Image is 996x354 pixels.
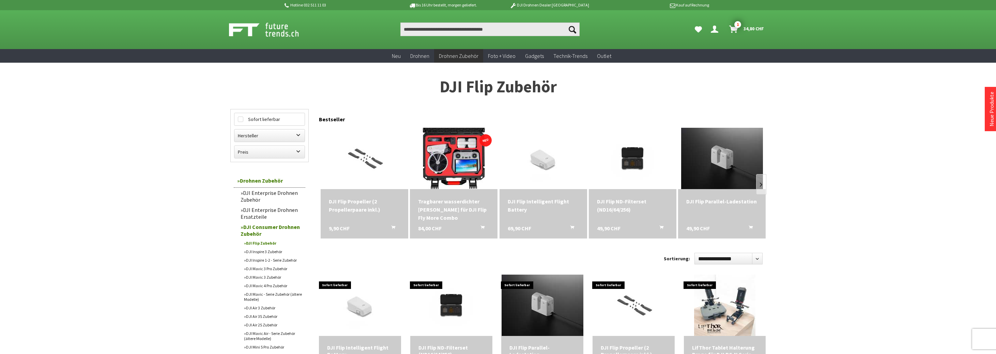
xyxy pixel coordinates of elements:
button: Suchen [565,22,580,36]
div: DJI Flip ND-Filterset (ND16/64/256) [597,197,668,214]
a: Foto + Video [483,49,520,63]
span: Drohnen [410,52,429,59]
button: In den Warenkorb [740,224,757,233]
button: In den Warenkorb [562,224,578,233]
button: In den Warenkorb [651,224,668,233]
a: DJI Enterprise Drohnen Ersatzteile [237,205,305,222]
img: Shop Futuretrends - zur Startseite wechseln [229,21,314,38]
span: Drohnen Zubehör [439,52,478,59]
a: DJI Flip ND-Filterset (ND16/64/256) 49,90 CHF In den Warenkorb [597,197,668,214]
a: Warenkorb [726,22,767,36]
button: In den Warenkorb [472,224,489,233]
a: DJI Consumer Drohnen Zubehör [237,222,305,239]
a: Outlet [592,49,616,63]
h1: DJI Flip Zubehör [230,78,766,95]
a: DJI Mavic 4 Pro Zubehör [241,281,305,290]
span: 9,90 CHF [329,224,350,232]
span: 1 [734,21,741,28]
span: Gadgets [525,52,544,59]
p: Bis 16 Uhr bestellt, morgen geliefert. [390,1,496,9]
a: Neue Produkte [988,92,995,126]
a: Gadgets [520,49,549,63]
a: Technik-Trends [549,49,592,63]
span: Neu [392,52,401,59]
img: Tragbarer wasserdichter Hartschalenkoffer für DJI Flip Fly More Combo [423,128,485,189]
a: Drohnen [405,49,434,63]
span: 84,00 CHF [418,224,442,232]
a: DJI Air 3 Zubehör [241,304,305,312]
div: Tragbarer wasserdichter [PERSON_NAME] für DJI Flip Fly More Combo [418,197,489,222]
a: Meine Favoriten [691,22,705,36]
span: Foto + Video [488,52,516,59]
img: DJI Flip Parallel-Ladestation [502,275,583,336]
a: DJI Enterprise Drohnen Zubehör [237,188,305,205]
a: DJI Mavic Air - Serie Zubehör (ältere Modelle) [241,329,305,343]
a: DJI Inspire 1-2 - Serie Zubehör [241,256,305,264]
label: Sortierung: [664,253,690,264]
a: DJI Mini 5 Pro Zubehör [241,343,305,351]
p: DJI Drohnen Dealer [GEOGRAPHIC_DATA] [496,1,602,9]
a: DJI Flip Intelligent Flight Battery 69,90 CHF In den Warenkorb [508,197,579,214]
img: DJI Flip ND-Filterset (ND16/64/256) [410,275,492,336]
span: 34,80 CHF [744,23,764,34]
a: Neu [387,49,405,63]
a: DJI Air 2S Zubehör [241,321,305,329]
a: DJI Mavic 3 Pro Zubehör [241,264,305,273]
a: Tragbarer wasserdichter [PERSON_NAME] für DJI Flip Fly More Combo 84,00 CHF In den Warenkorb [418,197,489,222]
a: DJI Mavic 3 Zubehör [241,273,305,281]
span: Outlet [597,52,611,59]
label: Hersteller [234,129,305,142]
div: DJI Flip Intelligent Flight Battery [508,197,579,214]
a: DJI Flip Propeller (2 Propellerpaare inkl.) 9,90 CHF In den Warenkorb [329,197,400,214]
p: Kauf auf Rechnung [603,1,709,9]
input: Produkt, Marke, Kategorie, EAN, Artikelnummer… [400,22,580,36]
button: In den Warenkorb [383,224,399,233]
div: DJI Flip Parallel-Ladestation [686,197,757,205]
span: Technik-Trends [553,52,587,59]
label: Sofort lieferbar [234,113,305,125]
a: DJI Flip Zubehör [241,239,305,247]
a: Drohnen Zubehör [234,174,305,188]
img: DJI Flip Propeller (2 Propellerpaare inkl.) [593,275,674,336]
span: 69,90 CHF [508,224,531,232]
div: DJI Flip Propeller (2 Propellerpaare inkl.) [329,197,400,214]
div: Bestseller [319,109,766,126]
a: Hi, Richard - Dein Konto [708,22,724,36]
a: DJI Mavic - Serie Zubehör (ältere Modelle) [241,290,305,304]
img: DJI Flip Intelligent Flight Battery [319,275,401,336]
span: 49,90 CHF [597,224,620,232]
p: Hotline 032 511 11 03 [284,1,390,9]
img: LifThor Tablet Halterung Brage für DJI RC-N Serie [694,275,755,336]
label: Preis [234,146,305,158]
a: Drohnen Zubehör [434,49,483,63]
a: DJI Air 3S Zubehör [241,312,305,321]
img: DJI Flip ND-Filterset (ND16/64/256) [592,128,673,189]
a: DJI Flip Parallel-Ladestation 49,90 CHF In den Warenkorb [686,197,757,205]
span: 49,90 CHF [686,224,710,232]
img: DJI Flip Propeller (2 Propellerpaare inkl.) [323,128,405,189]
img: DJI Flip Intelligent Flight Battery [502,128,584,189]
a: DJI Inspire 3 Zubehör [241,247,305,256]
img: DJI Flip Parallel-Ladestation [681,128,763,189]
